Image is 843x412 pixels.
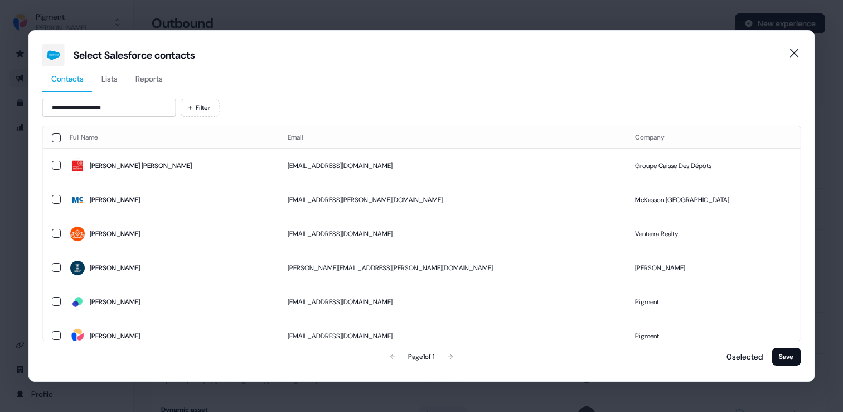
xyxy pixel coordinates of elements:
td: [EMAIL_ADDRESS][DOMAIN_NAME] [278,217,626,251]
div: [PERSON_NAME] [90,228,140,239]
span: Contacts [51,73,84,84]
div: [PERSON_NAME] [90,262,140,274]
td: [PERSON_NAME] [626,251,800,285]
div: [PERSON_NAME] [90,330,140,342]
td: McKesson [GEOGRAPHIC_DATA] [626,183,800,217]
th: Full Name [61,126,279,148]
th: Email [278,126,626,148]
p: 0 selected [722,351,763,362]
td: Pigment [626,319,800,353]
div: [PERSON_NAME] [90,296,140,308]
th: Company [626,126,800,148]
td: Pigment [626,285,800,319]
span: Reports [135,73,163,84]
div: Page 1 of 1 [408,351,434,362]
div: [PERSON_NAME] [90,194,140,205]
td: [EMAIL_ADDRESS][DOMAIN_NAME] [278,148,626,183]
td: Groupe Caisse Des Dépôts [626,148,800,183]
td: [EMAIL_ADDRESS][DOMAIN_NAME] [278,319,626,353]
div: [PERSON_NAME] [PERSON_NAME] [90,160,192,171]
td: [EMAIL_ADDRESS][PERSON_NAME][DOMAIN_NAME] [278,183,626,217]
span: Lists [101,73,118,84]
td: [EMAIL_ADDRESS][DOMAIN_NAME] [278,285,626,319]
div: Select Salesforce contacts [74,49,195,62]
button: Save [772,348,801,366]
td: [PERSON_NAME][EMAIL_ADDRESS][PERSON_NAME][DOMAIN_NAME] [278,251,626,285]
button: Filter [181,99,220,117]
button: Close [783,42,805,64]
td: Venterra Realty [626,217,800,251]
